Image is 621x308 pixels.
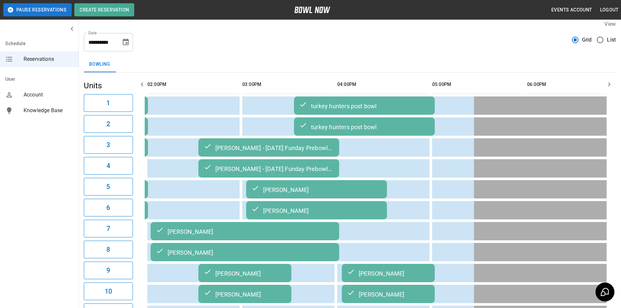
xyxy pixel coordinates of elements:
[84,199,133,216] button: 6
[84,57,616,72] div: inventory tabs
[204,269,286,277] div: [PERSON_NAME]
[105,286,112,297] h6: 10
[294,7,330,13] img: logo
[106,98,110,108] h6: 1
[84,94,133,112] button: 1
[84,157,133,175] button: 4
[106,223,110,234] h6: 7
[582,36,592,44] span: Grid
[204,164,334,172] div: [PERSON_NAME] - [DATE] Funday Prebowl (3)
[106,161,110,171] h6: 4
[299,123,429,130] div: turkey hunters post bowl
[607,36,616,44] span: List
[84,220,133,237] button: 7
[251,185,382,193] div: [PERSON_NAME]
[84,262,133,279] button: 9
[84,80,133,91] h5: Units
[24,55,73,63] span: Reservations
[106,244,110,255] h6: 8
[74,3,134,16] button: Create Reservation
[24,91,73,99] span: Account
[84,115,133,133] button: 2
[106,202,110,213] h6: 6
[84,282,133,300] button: 10
[604,21,616,27] label: View
[3,3,72,16] button: Pause Reservations
[347,269,429,277] div: [PERSON_NAME]
[24,107,73,114] span: Knowledge Base
[106,140,110,150] h6: 3
[84,241,133,258] button: 8
[106,119,110,129] h6: 2
[549,4,595,16] button: Events Account
[597,4,621,16] button: Logout
[119,36,132,49] button: Choose date, selected date is Sep 26, 2025
[84,178,133,196] button: 5
[299,102,429,110] div: turkey hunters post bowl
[156,227,334,235] div: [PERSON_NAME]
[251,206,382,214] div: [PERSON_NAME]
[84,57,116,72] button: Bowling
[347,290,429,298] div: [PERSON_NAME]
[204,144,334,151] div: [PERSON_NAME] - [DATE] Funday Prebowl (3)
[84,136,133,154] button: 3
[106,181,110,192] h6: 5
[204,290,286,298] div: [PERSON_NAME]
[106,265,110,276] h6: 9
[156,248,334,256] div: [PERSON_NAME]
